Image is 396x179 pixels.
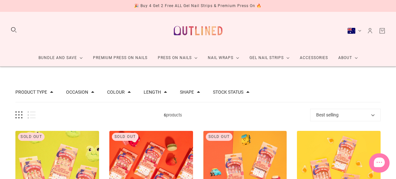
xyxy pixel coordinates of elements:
a: Accessories [295,49,333,66]
a: Outlined [170,17,226,44]
a: Account [367,27,374,34]
a: About [333,49,363,66]
button: Filter by Shape [180,90,194,94]
button: Filter by Length [144,90,161,94]
div: Sold out [112,133,139,141]
button: Filter by Stock status [213,90,243,94]
button: Filter by Colour [107,90,125,94]
div: Sold out [18,133,45,141]
button: Filter by Occasion [66,90,88,94]
button: Filter by Product type [15,90,47,94]
a: Gel Nail Strips [244,49,295,66]
a: Premium Press On Nails [88,49,153,66]
button: List view [28,111,36,119]
b: 6 [164,113,166,117]
button: Grid view [15,111,22,119]
button: Best selling [310,109,381,121]
button: Search [10,26,17,33]
a: Press On Nails [153,49,203,66]
a: Nail Wraps [203,49,244,66]
div: 🎉 Buy 4 Get 2 Free ALL Gel Nail Strips & Premium Press On 🔥 [134,3,262,9]
a: Bundle and Save [33,49,88,66]
a: Cart [379,27,386,34]
div: Sold out [206,133,232,141]
button: Australia [347,28,361,34]
span: products [36,112,310,118]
